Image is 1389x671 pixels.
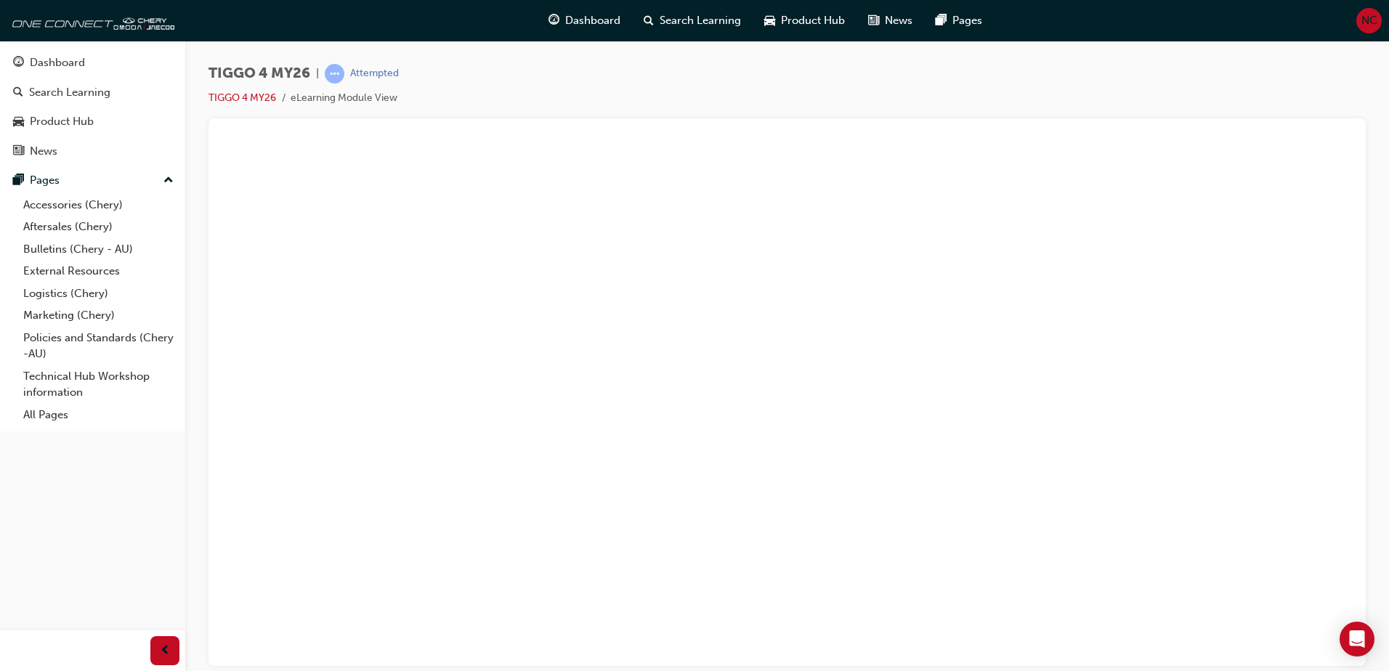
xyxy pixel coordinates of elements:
a: Technical Hub Workshop information [17,365,179,404]
span: news-icon [13,145,24,158]
div: Dashboard [30,54,85,71]
span: Pages [952,12,982,29]
a: Marketing (Chery) [17,304,179,327]
span: Search Learning [660,12,741,29]
a: search-iconSearch Learning [632,6,753,36]
div: Attempted [350,67,399,81]
span: guage-icon [548,12,559,30]
div: News [30,143,57,160]
span: Dashboard [565,12,620,29]
span: prev-icon [160,642,171,660]
a: Aftersales (Chery) [17,216,179,238]
img: oneconnect [7,6,174,35]
span: search-icon [13,86,23,99]
a: All Pages [17,404,179,426]
a: External Resources [17,260,179,282]
a: news-iconNews [857,6,924,36]
div: Product Hub [30,113,94,130]
span: news-icon [868,12,879,30]
span: car-icon [764,12,775,30]
span: Product Hub [781,12,845,29]
a: Product Hub [6,108,179,135]
span: NC [1361,12,1377,29]
a: pages-iconPages [924,6,994,36]
div: Open Intercom Messenger [1340,622,1374,656]
a: Search Learning [6,79,179,106]
span: pages-icon [13,174,24,187]
a: News [6,138,179,165]
span: News [885,12,912,29]
button: DashboardSearch LearningProduct HubNews [6,46,179,167]
button: Pages [6,167,179,194]
button: NC [1356,8,1382,33]
a: Dashboard [6,49,179,76]
a: Logistics (Chery) [17,282,179,305]
a: car-iconProduct Hub [753,6,857,36]
span: up-icon [163,171,174,190]
a: Policies and Standards (Chery -AU) [17,327,179,365]
div: Search Learning [29,84,110,101]
span: TIGGO 4 MY26 [208,65,310,82]
a: Bulletins (Chery - AU) [17,238,179,261]
span: guage-icon [13,57,24,70]
span: | [316,65,319,82]
span: car-icon [13,115,24,129]
span: learningRecordVerb_ATTEMPT-icon [325,64,344,84]
a: TIGGO 4 MY26 [208,91,276,104]
span: pages-icon [936,12,947,30]
a: Accessories (Chery) [17,194,179,216]
span: search-icon [644,12,654,30]
li: eLearning Module View [291,90,397,107]
a: guage-iconDashboard [537,6,632,36]
div: Pages [30,172,60,189]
